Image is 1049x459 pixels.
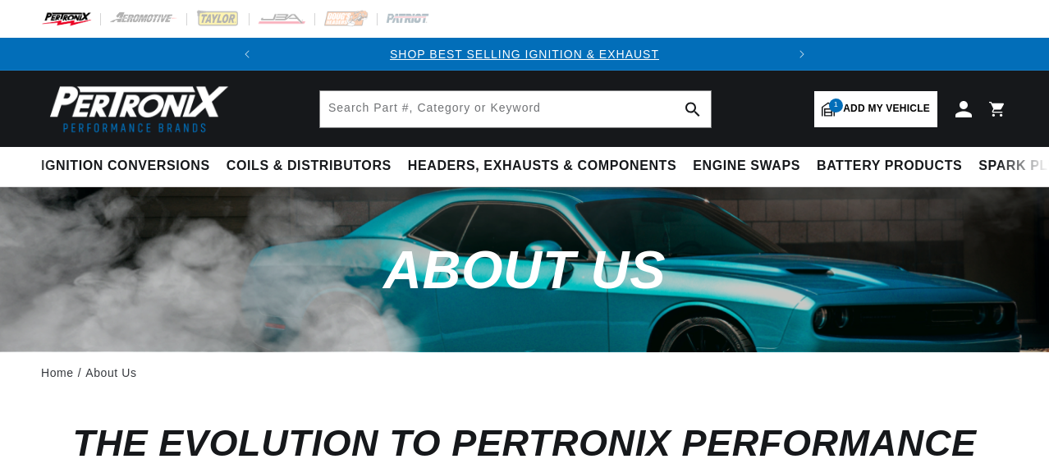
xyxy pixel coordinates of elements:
[41,80,230,137] img: Pertronix
[843,101,930,117] span: Add my vehicle
[408,158,676,175] span: Headers, Exhausts & Components
[675,91,711,127] button: search button
[814,91,937,127] a: 1Add my vehicle
[693,158,800,175] span: Engine Swaps
[320,91,711,127] input: Search Part #, Category or Keyword
[786,38,818,71] button: Translation missing: en.sections.announcements.next_announcement
[231,38,263,71] button: Translation missing: en.sections.announcements.previous_announcement
[85,364,136,382] a: About Us
[817,158,962,175] span: Battery Products
[263,45,786,63] div: Announcement
[218,147,400,186] summary: Coils & Distributors
[263,45,786,63] div: 1 of 2
[41,364,1008,382] nav: breadcrumbs
[400,147,685,186] summary: Headers, Exhausts & Components
[227,158,392,175] span: Coils & Distributors
[809,147,970,186] summary: Battery Products
[685,147,809,186] summary: Engine Swaps
[41,147,218,186] summary: Ignition Conversions
[41,364,74,382] a: Home
[390,48,659,61] a: SHOP BEST SELLING IGNITION & EXHAUST
[41,158,210,175] span: Ignition Conversions
[829,99,843,112] span: 1
[383,240,666,300] span: About Us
